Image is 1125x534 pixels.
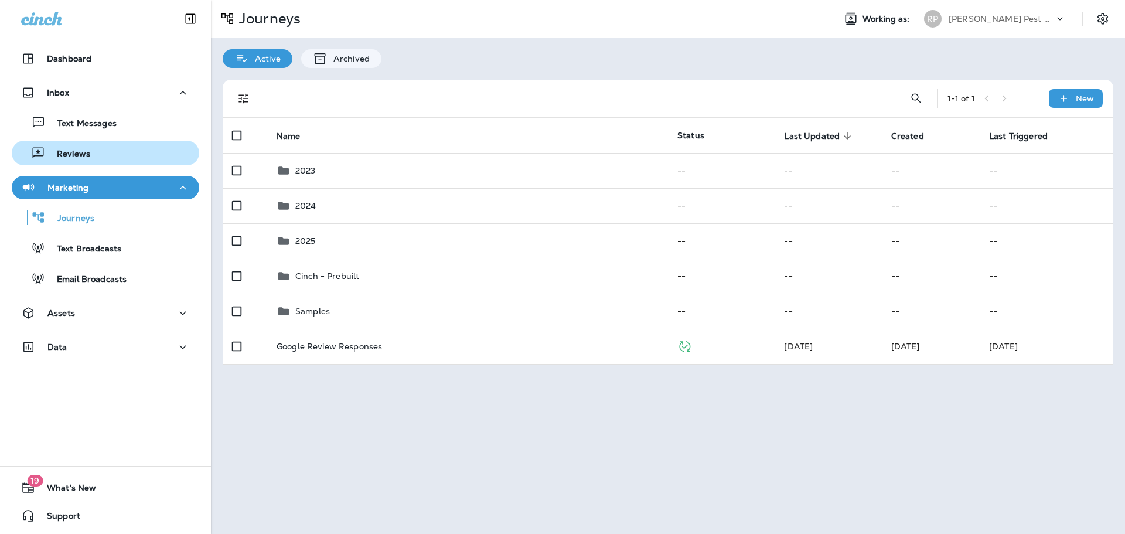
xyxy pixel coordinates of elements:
[1092,8,1113,29] button: Settings
[882,294,980,329] td: --
[989,131,1048,141] span: Last Triggered
[295,201,316,210] p: 2024
[980,329,1113,364] td: [DATE]
[295,307,330,316] p: Samples
[12,205,199,230] button: Journeys
[47,88,69,97] p: Inbox
[277,131,301,141] span: Name
[328,54,370,63] p: Archived
[12,301,199,325] button: Assets
[668,188,775,223] td: --
[775,153,881,188] td: --
[1076,94,1094,103] p: New
[989,131,1063,141] span: Last Triggered
[174,7,207,30] button: Collapse Sidebar
[45,244,121,255] p: Text Broadcasts
[47,308,75,318] p: Assets
[949,14,1054,23] p: [PERSON_NAME] Pest Solutions
[905,87,928,110] button: Search Journeys
[47,54,91,63] p: Dashboard
[677,340,692,351] span: Published
[47,183,88,192] p: Marketing
[234,10,301,28] p: Journeys
[46,118,117,130] p: Text Messages
[784,341,813,352] span: Victoria Turpin
[862,14,912,24] span: Working as:
[12,110,199,135] button: Text Messages
[775,294,881,329] td: --
[668,259,775,294] td: --
[46,213,94,225] p: Journeys
[980,223,1113,259] td: --
[891,131,924,141] span: Created
[668,294,775,329] td: --
[784,131,855,141] span: Last Updated
[12,81,199,104] button: Inbox
[45,274,127,285] p: Email Broadcasts
[775,188,881,223] td: --
[882,259,980,294] td: --
[27,475,43,487] span: 19
[980,188,1113,223] td: --
[45,149,90,160] p: Reviews
[12,504,199,528] button: Support
[295,166,316,175] p: 2023
[882,188,980,223] td: --
[47,342,67,352] p: Data
[295,271,359,281] p: Cinch - Prebuilt
[677,130,704,141] span: Status
[35,483,96,497] span: What's New
[12,335,199,359] button: Data
[12,266,199,291] button: Email Broadcasts
[668,153,775,188] td: --
[35,511,80,525] span: Support
[12,47,199,70] button: Dashboard
[12,476,199,499] button: 19What's New
[295,236,316,246] p: 2025
[12,176,199,199] button: Marketing
[668,223,775,259] td: --
[232,87,255,110] button: Filters
[882,223,980,259] td: --
[775,223,881,259] td: --
[882,153,980,188] td: --
[947,94,975,103] div: 1 - 1 of 1
[775,259,881,294] td: --
[12,236,199,260] button: Text Broadcasts
[12,141,199,165] button: Reviews
[924,10,942,28] div: RP
[891,131,939,141] span: Created
[980,259,1113,294] td: --
[784,131,840,141] span: Last Updated
[980,294,1113,329] td: --
[980,153,1113,188] td: --
[277,131,316,141] span: Name
[891,341,920,352] span: Victoria Turpin
[277,342,382,351] p: Google Review Responses
[249,54,281,63] p: Active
